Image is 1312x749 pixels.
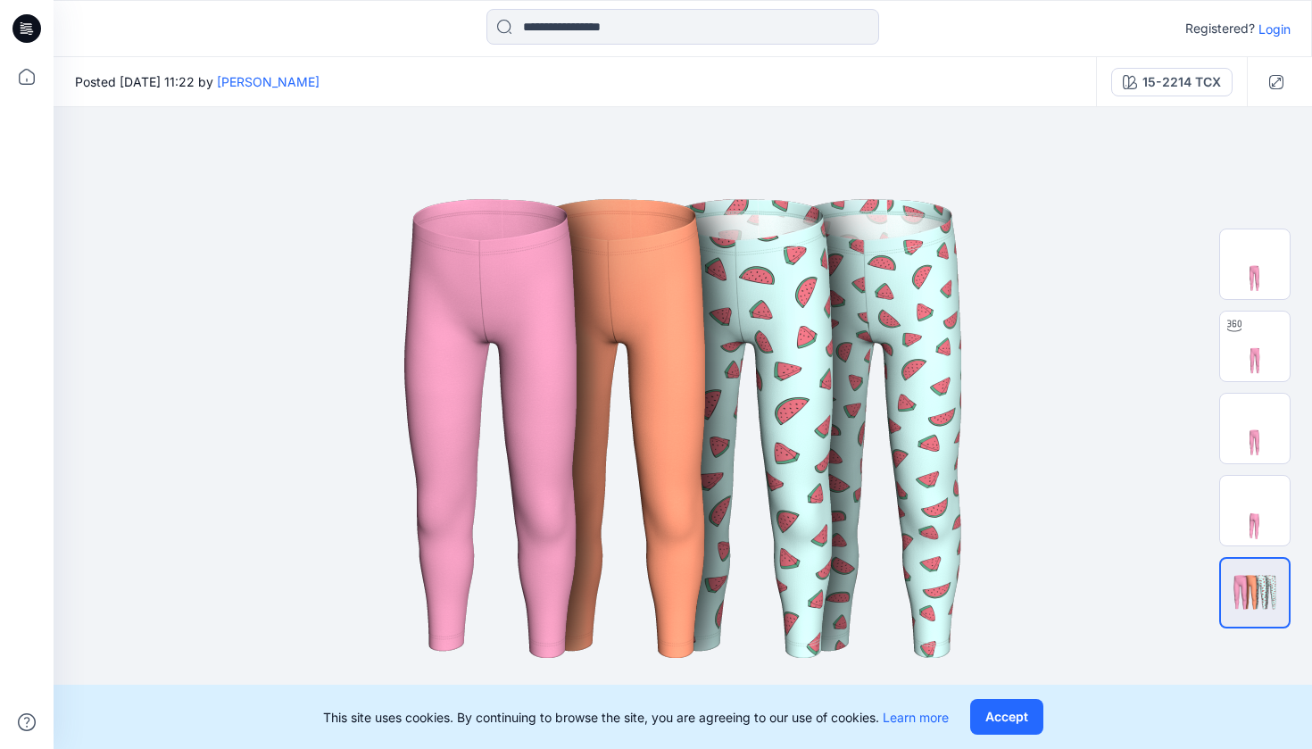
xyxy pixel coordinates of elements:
[1221,572,1289,613] img: All colorways
[970,699,1043,735] button: Accept
[1111,68,1233,96] button: 15-2214 TCX
[883,710,949,725] a: Learn more
[1220,312,1290,381] img: Turntable
[1220,476,1290,545] img: Back
[323,708,949,727] p: This site uses cookies. By continuing to browse the site, you are agreeing to our use of cookies.
[1142,72,1221,92] div: 15-2214 TCX
[75,72,320,91] span: Posted [DATE] 11:22 by
[1220,229,1290,299] img: Preview
[1220,394,1290,463] img: Front
[1258,20,1291,38] p: Login
[217,74,320,89] a: [PERSON_NAME]
[237,161,1129,696] img: eyJhbGciOiJIUzI1NiIsImtpZCI6IjAiLCJzbHQiOiJzZXMiLCJ0eXAiOiJKV1QifQ.eyJkYXRhIjp7InR5cGUiOiJzdG9yYW...
[1185,18,1255,39] p: Registered?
